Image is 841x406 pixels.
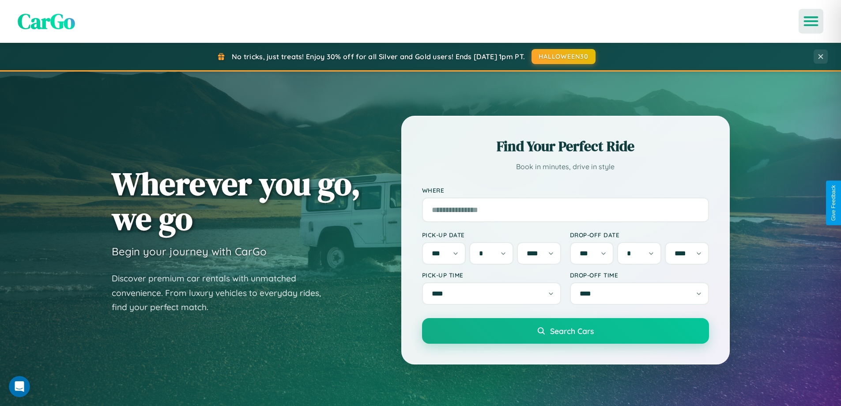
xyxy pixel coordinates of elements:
[112,166,361,236] h1: Wherever you go, we go
[422,186,709,194] label: Where
[422,137,709,156] h2: Find Your Perfect Ride
[799,9,823,34] button: Open menu
[18,7,75,36] span: CarGo
[422,318,709,344] button: Search Cars
[112,271,332,315] p: Discover premium car rentals with unmatched convenience. From luxury vehicles to everyday rides, ...
[570,271,709,279] label: Drop-off Time
[422,271,561,279] label: Pick-up Time
[532,49,596,64] button: HALLOWEEN30
[570,231,709,239] label: Drop-off Date
[422,160,709,173] p: Book in minutes, drive in style
[9,376,30,397] iframe: Intercom live chat
[112,245,267,258] h3: Begin your journey with CarGo
[232,52,525,61] span: No tricks, just treats! Enjoy 30% off for all Silver and Gold users! Ends [DATE] 1pm PT.
[422,231,561,239] label: Pick-up Date
[830,185,837,221] div: Give Feedback
[550,326,594,336] span: Search Cars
